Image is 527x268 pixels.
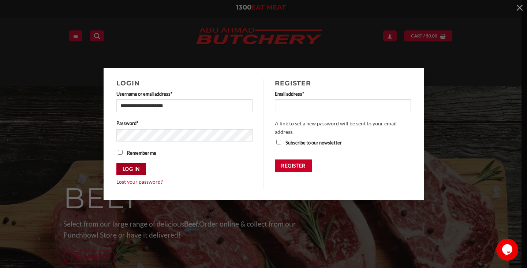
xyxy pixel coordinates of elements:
[275,159,312,172] button: Register
[116,179,163,185] a: Lost your password?
[118,150,123,155] input: Remember me
[275,90,411,98] label: Email address
[275,79,411,87] h2: Register
[116,120,253,127] label: Password
[276,140,281,144] input: Subscribe to our newsletter
[285,140,342,146] span: Subscribe to our newsletter
[127,150,156,156] span: Remember me
[116,90,253,98] label: Username or email address
[275,120,411,136] p: A link to set a new password will be sent to your email address.
[116,163,146,176] button: Log in
[116,79,253,87] h2: Login
[496,239,520,261] iframe: chat widget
